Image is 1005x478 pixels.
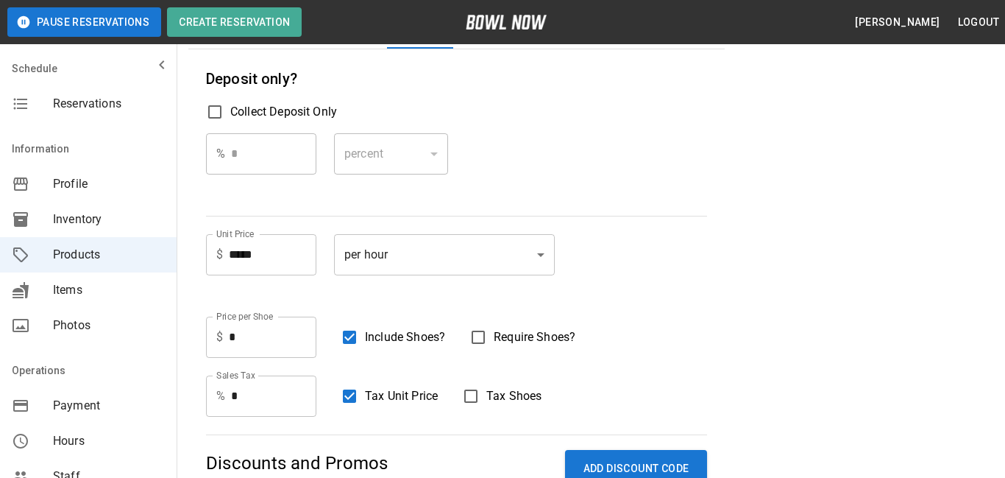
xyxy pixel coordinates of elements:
span: Tax Unit Price [365,387,438,405]
span: Reservations [53,95,165,113]
span: Collect Deposit Only [230,103,337,121]
button: Pause Reservations [7,7,161,37]
button: [PERSON_NAME] [849,9,945,36]
p: % [216,145,225,163]
span: Payment [53,397,165,415]
p: Discounts and Promos [206,450,477,477]
span: Items [53,281,165,299]
span: Include Shoes? [365,328,445,346]
span: Require Shoes? [494,328,575,346]
span: Hours [53,432,165,450]
p: $ [216,328,223,346]
span: Products [53,246,165,264]
span: Photos [53,317,165,334]
span: Inventory [53,211,165,228]
p: $ [216,246,223,264]
p: % [216,387,225,405]
span: Tax Shoes [486,387,541,405]
span: Profile [53,175,165,193]
img: logo [466,15,547,29]
div: per hour [334,234,555,275]
button: Create Reservation [167,7,302,37]
h6: Deposit only? [206,67,707,91]
button: Logout [952,9,1005,36]
div: percent [334,133,448,175]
